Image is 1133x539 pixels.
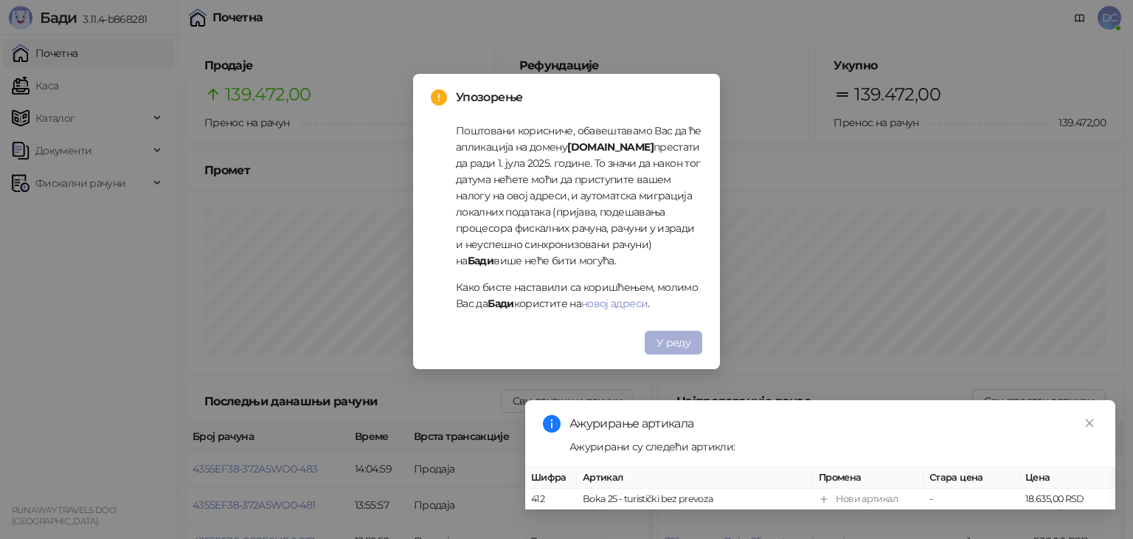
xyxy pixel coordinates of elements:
strong: [DOMAIN_NAME] [567,140,654,154]
a: Close [1081,415,1098,431]
span: У реду [656,336,690,349]
a: новој адреси [581,297,648,310]
th: Промена [813,467,924,489]
div: Ажурирани су следећи артикли: [569,439,1098,455]
th: Цена [1019,467,1115,489]
th: Стара цена [924,467,1019,489]
strong: Бади [488,297,513,310]
td: 412 [525,489,577,510]
th: Шифра [525,467,577,489]
div: Нови артикал [836,492,898,507]
div: Ажурирање артикала [569,415,1098,433]
td: - [924,489,1019,510]
td: Boka 25 - turistički bez prevoza [577,489,813,510]
span: Упозорење [456,89,702,106]
p: Поштовани корисниче, обавештавамо Вас да ће апликација на домену престати да ради 1. јула 2025. г... [456,123,702,269]
p: Како бисте наставили са коришћењем, молимо Вас да користите на . [456,279,702,312]
strong: Бади [468,254,493,267]
button: У реду [645,331,702,354]
td: 18.635,00 RSD [1019,489,1115,510]
span: info-circle [543,415,561,433]
span: close [1084,418,1095,428]
span: exclamation-circle [431,89,447,106]
th: Артикал [577,467,813,489]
